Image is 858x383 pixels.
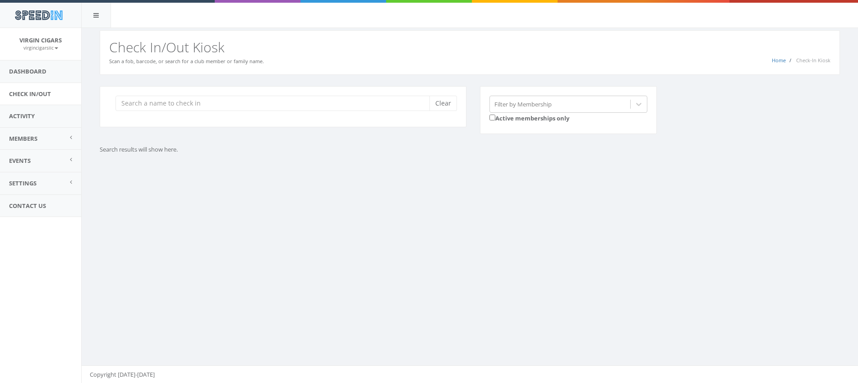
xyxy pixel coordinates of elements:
small: Scan a fob, barcode, or search for a club member or family name. [109,58,264,65]
label: Active memberships only [489,113,569,123]
a: virgincigarsllc [23,43,58,51]
input: Active memberships only [489,115,495,120]
h2: Check In/Out Kiosk [109,40,830,55]
div: Filter by Membership [494,100,552,108]
a: Home [772,57,786,64]
img: speedin_logo.png [10,7,67,23]
span: Events [9,157,31,165]
span: Settings [9,179,37,187]
input: Search a name to check in [115,96,436,111]
span: Virgin Cigars [19,36,62,44]
span: Check-In Kiosk [796,57,830,64]
small: virgincigarsllc [23,45,58,51]
span: Contact Us [9,202,46,210]
p: Search results will show here. [100,145,519,154]
button: Clear [429,96,457,111]
span: Members [9,134,37,143]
